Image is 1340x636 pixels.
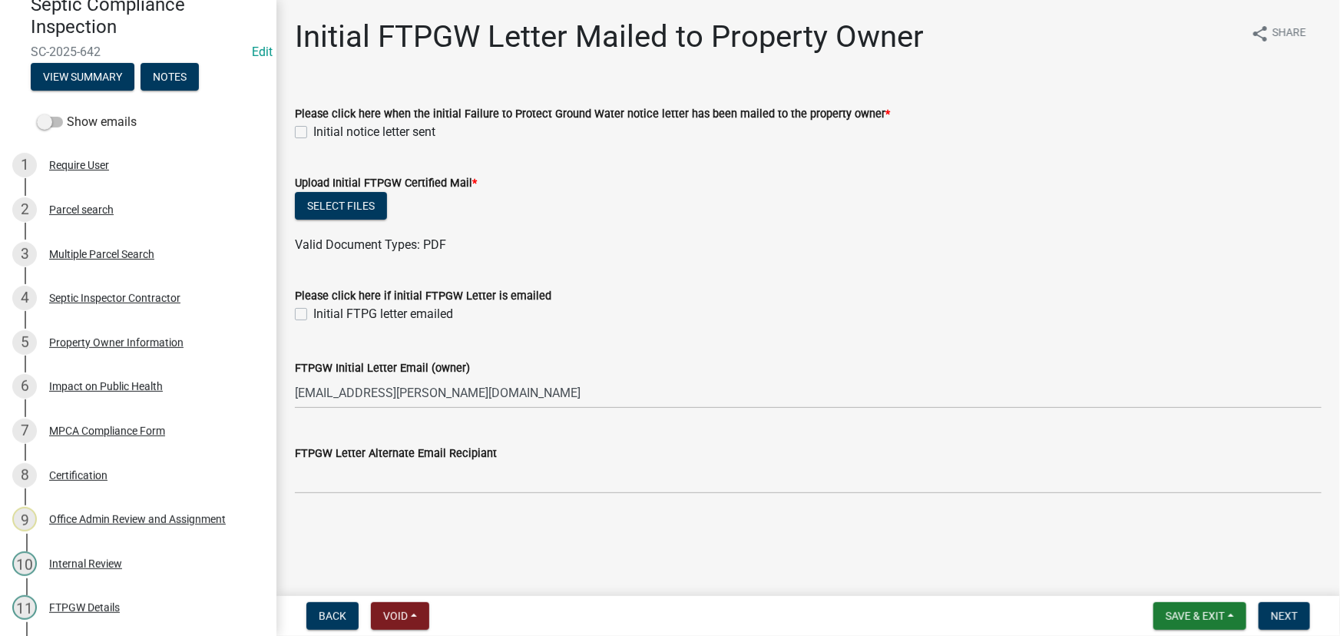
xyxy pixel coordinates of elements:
div: Parcel search [49,204,114,215]
h1: Initial FTPGW Letter Mailed to Property Owner [295,18,924,55]
div: 4 [12,286,37,310]
div: Septic Inspector Contractor [49,293,180,303]
label: Please click here if initial FTPGW Letter is emailed [295,291,551,302]
div: 2 [12,197,37,222]
i: share [1251,25,1269,43]
label: Initial FTPG letter emailed [313,305,453,323]
wm-modal-confirm: Edit Application Number [252,45,273,59]
button: Notes [141,63,199,91]
button: Back [306,602,359,630]
div: 5 [12,330,37,355]
div: Certification [49,470,108,481]
div: Require User [49,160,109,171]
div: 10 [12,552,37,576]
label: Upload Initial FTPGW Certified Mail [295,178,477,189]
div: 11 [12,595,37,620]
div: FTPGW Details [49,602,120,613]
span: SC-2025-642 [31,45,246,59]
button: Select files [295,192,387,220]
div: 7 [12,419,37,443]
button: shareShare [1239,18,1318,48]
label: Initial notice letter sent [313,123,435,141]
span: Void [383,610,408,622]
div: Impact on Public Health [49,381,163,392]
div: Multiple Parcel Search [49,249,154,260]
button: Void [371,602,429,630]
div: 1 [12,153,37,177]
wm-modal-confirm: Notes [141,71,199,84]
span: Share [1272,25,1306,43]
button: Save & Exit [1153,602,1246,630]
wm-modal-confirm: Summary [31,71,134,84]
div: 8 [12,463,37,488]
span: Back [319,610,346,622]
div: 9 [12,507,37,532]
button: Next [1259,602,1310,630]
a: Edit [252,45,273,59]
label: FTPGW Initial Letter Email (owner) [295,363,470,374]
span: Valid Document Types: PDF [295,237,446,252]
div: 3 [12,242,37,267]
label: FTPGW Letter Alternate Email Recipiant [295,449,497,459]
div: 6 [12,374,37,399]
div: Property Owner Information [49,337,184,348]
button: View Summary [31,63,134,91]
span: Save & Exit [1166,610,1225,622]
div: MPCA Compliance Form [49,426,165,436]
label: Please click here when the initial Failure to Protect Ground Water notice letter has been mailed ... [295,109,890,120]
div: Office Admin Review and Assignment [49,514,226,525]
div: Internal Review [49,558,122,569]
label: Show emails [37,113,137,131]
span: Next [1271,610,1298,622]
